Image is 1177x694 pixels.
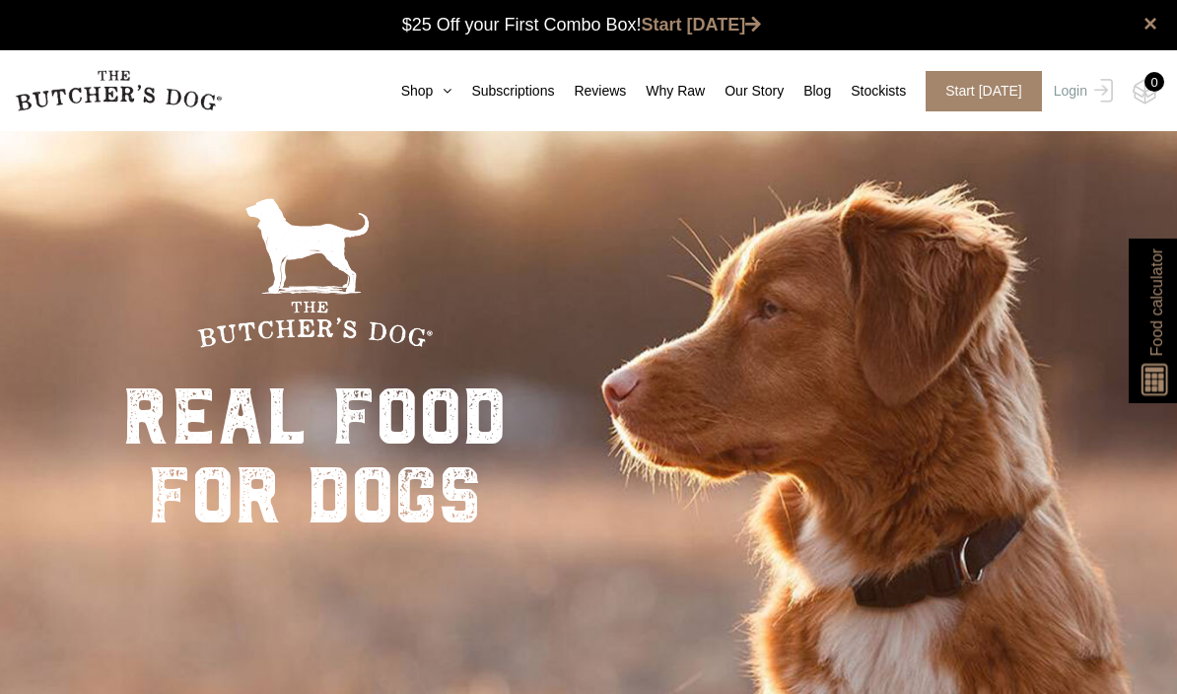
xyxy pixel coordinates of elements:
a: Login [1049,71,1113,111]
div: 0 [1144,72,1164,92]
span: Food calculator [1144,248,1168,356]
a: Reviews [554,81,626,102]
a: Subscriptions [451,81,554,102]
a: Shop [381,81,452,102]
div: real food for dogs [122,378,507,535]
a: Stockists [831,81,906,102]
a: Start [DATE] [642,15,762,35]
a: Why Raw [626,81,705,102]
a: close [1143,12,1157,35]
a: Our Story [705,81,784,102]
a: Blog [784,81,831,102]
img: TBD_Cart-Empty.png [1133,79,1157,104]
span: Start [DATE] [926,71,1042,111]
a: Start [DATE] [906,71,1049,111]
